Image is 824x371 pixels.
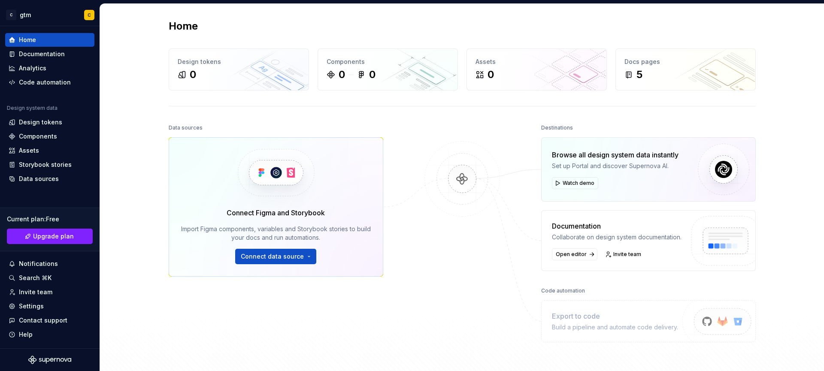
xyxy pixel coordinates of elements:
div: Import Figma components, variables and Storybook stories to build your docs and run automations. [181,225,371,242]
div: Invite team [19,288,52,296]
span: Invite team [613,251,641,258]
div: 0 [190,68,196,81]
button: Notifications [5,257,94,271]
div: Current plan : Free [7,215,93,223]
a: Home [5,33,94,47]
button: Contact support [5,314,94,327]
div: 0 [488,68,494,81]
button: Connect data source [235,249,316,264]
a: Storybook stories [5,158,94,172]
div: 0 [369,68,376,81]
div: Settings [19,302,44,311]
a: Analytics [5,61,94,75]
a: Settings [5,299,94,313]
div: C [6,10,16,20]
div: Assets [19,146,39,155]
div: Code automation [541,285,585,297]
span: Upgrade plan [33,232,74,241]
div: Home [19,36,36,44]
h2: Home [169,19,198,33]
button: Help [5,328,94,341]
button: Watch demo [552,177,598,189]
div: C [88,12,91,18]
div: Components [19,132,57,141]
div: Components [327,57,449,66]
div: Docs pages [624,57,747,66]
a: Open editor [552,248,597,260]
a: Invite team [5,285,94,299]
div: Storybook stories [19,160,72,169]
div: Notifications [19,259,58,268]
span: Watch demo [563,180,594,187]
button: Search ⌘K [5,271,94,285]
div: Collaborate on design system documentation. [552,233,682,241]
div: Help [19,330,33,339]
div: 0 [339,68,345,81]
div: Data sources [169,122,203,134]
div: Design tokens [178,57,300,66]
span: Open editor [556,251,587,258]
div: Search ⌘K [19,274,51,282]
div: Design system data [7,105,58,112]
div: Documentation [19,50,65,58]
a: Components00 [318,48,458,90]
a: Code automation [5,75,94,89]
div: Export to code [552,311,678,321]
a: Invite team [603,248,645,260]
a: Assets0 [467,48,607,90]
a: Design tokens0 [169,48,309,90]
div: Set up Portal and discover Supernova AI. [552,162,679,170]
span: Connect data source [241,252,304,261]
svg: Supernova Logo [28,356,71,364]
div: Contact support [19,316,67,325]
div: Documentation [552,221,682,231]
div: gtm [20,11,31,19]
div: Data sources [19,175,59,183]
a: Design tokens [5,115,94,129]
div: Assets [476,57,598,66]
div: Build a pipeline and automate code delivery. [552,323,678,332]
a: Upgrade plan [7,229,93,244]
div: Code automation [19,78,71,87]
div: Destinations [541,122,573,134]
div: Browse all design system data instantly [552,150,679,160]
a: Components [5,130,94,143]
div: Analytics [19,64,46,72]
a: Docs pages5 [615,48,756,90]
button: CgtmC [2,6,98,24]
div: 5 [636,68,642,81]
a: Data sources [5,172,94,186]
div: Design tokens [19,118,62,127]
a: Assets [5,144,94,157]
div: Connect Figma and Storybook [227,208,325,218]
a: Documentation [5,47,94,61]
